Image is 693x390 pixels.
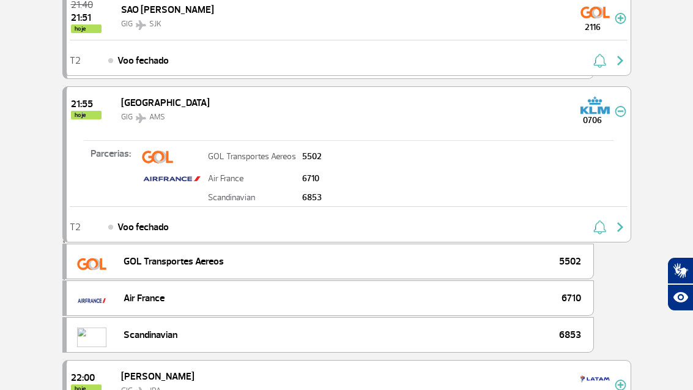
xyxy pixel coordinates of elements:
[142,168,202,189] img: property-1airfrance.jpg
[208,152,296,161] p: GOL Transportes Aereos
[615,106,626,117] img: menos-info-painel-voo.svg
[70,56,81,65] span: T2
[71,13,102,23] span: 2025-09-26 21:51:00
[142,146,173,167] img: logo-gol-miniatura_nova.jpg
[559,254,581,269] span: 5502
[613,220,628,234] img: seta-direita-painel-voo.svg
[561,291,581,306] span: 6710
[208,174,296,183] p: Air France
[580,369,610,389] img: TAM LINHAS AEREAS
[667,284,693,311] button: Abrir recursos assistivos.
[302,152,322,161] p: 5502
[121,97,210,109] span: [GEOGRAPHIC_DATA]
[580,96,610,115] img: KLM Royal Dutch Airlines
[149,112,165,122] span: AMS
[124,291,165,306] span: Air France
[667,257,693,284] button: Abrir tradutor de língua de sinais.
[71,111,102,119] span: hoje
[149,19,161,29] span: SJK
[71,99,102,109] span: 2025-09-26 21:55:00
[208,193,296,202] p: Scandinavian
[124,328,177,342] span: Scandinavian
[71,373,102,383] span: 2025-09-26 22:00:00
[121,370,195,383] span: [PERSON_NAME]
[302,193,322,202] p: 6853
[117,220,169,234] span: Voo fechado
[70,223,81,231] span: T2
[593,53,606,68] img: sino-painel-voo.svg
[580,2,610,22] img: GOL Transportes Aereos
[667,257,693,311] div: Plugin de acessibilidade da Hand Talk.
[121,19,133,29] span: GIG
[571,21,615,34] span: 2116
[121,112,133,122] span: GIG
[302,174,322,183] p: 6710
[559,328,581,342] span: 6853
[117,53,169,68] span: Voo fechado
[124,254,224,269] span: GOL Transportes Aereos
[613,53,628,68] img: seta-direita-painel-voo.svg
[615,13,626,24] img: mais-info-painel-voo.svg
[71,24,102,33] span: hoje
[593,220,606,234] img: sino-painel-voo.svg
[67,146,139,197] p: Parcerias:
[571,114,615,127] span: 0706
[121,4,214,16] span: SAO [PERSON_NAME]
